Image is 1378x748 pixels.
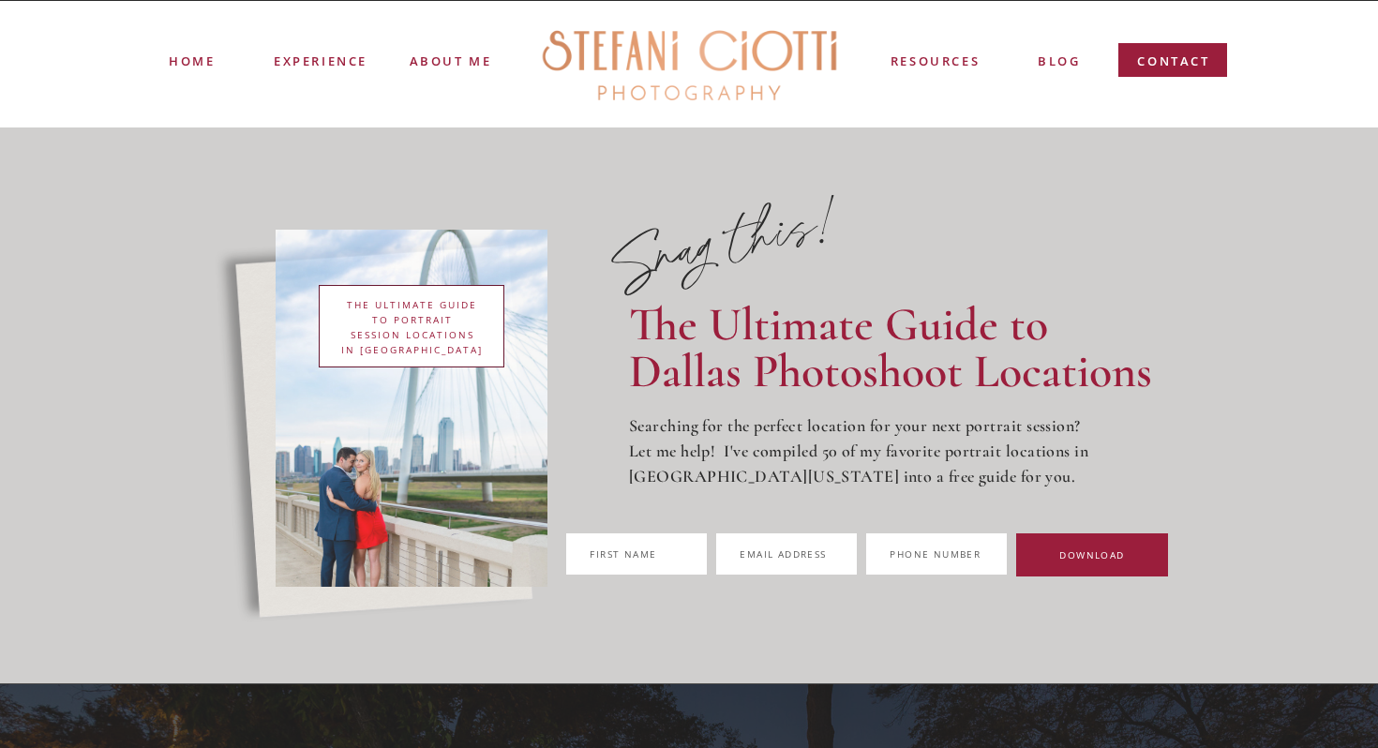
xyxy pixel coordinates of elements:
[590,547,633,561] span: First n
[1137,52,1210,79] a: contact
[339,297,485,355] h3: THE ULTIMATE GUIDE TO PORTRAIT SESSION LOCATIONS IN [GEOGRAPHIC_DATA]
[169,52,214,69] a: Home
[633,547,656,561] span: ame
[408,52,493,68] a: ABOUT ME
[815,547,827,561] span: ss
[1016,533,1167,576] button: DOWNLOAD
[274,52,367,67] a: experience
[889,52,981,73] a: resources
[897,547,981,561] span: hone Number
[890,547,896,561] span: P
[578,189,849,312] p: Snag this!
[629,301,1174,403] h2: The Ultimate Guide to Dallas Photoshoot Locations
[1059,548,1124,561] span: DOWNLOAD
[740,547,814,561] span: Email addre
[1038,52,1080,73] a: blog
